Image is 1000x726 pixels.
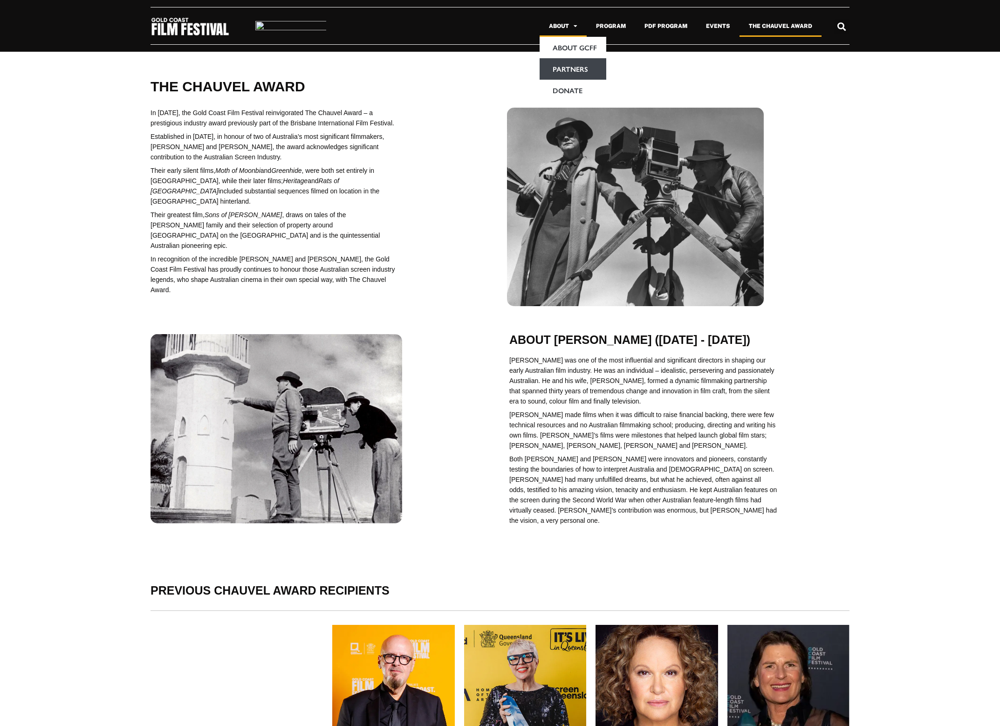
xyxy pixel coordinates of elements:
div: Search [834,19,849,34]
em: Rats of [GEOGRAPHIC_DATA] [151,177,339,195]
h2: About [PERSON_NAME] ([DATE] - [DATE]) [509,334,849,346]
em: Heritage [283,177,308,185]
h1: The chauvel award [151,80,849,94]
p: In recognition of the incredible [PERSON_NAME] and [PERSON_NAME], the Gold Coast Film Festival ha... [151,254,397,295]
p: [PERSON_NAME] was one of the most influential and significant directors in shaping our early Aust... [509,355,778,406]
a: Partners [540,58,606,80]
a: The Chauvel Award [740,15,822,37]
em: Greenhide [271,167,301,174]
p: Their early silent films, and , were both set entirely in [GEOGRAPHIC_DATA], while their later fi... [151,165,397,206]
nav: Menu [349,15,822,37]
a: Events [697,15,740,37]
p: Established in [DATE], in honour of two of Australia’s most significant filmmakers, [PERSON_NAME]... [151,131,397,162]
a: PDF Program [635,15,697,37]
a: Program [587,15,635,37]
em: Moth of Moonbi [215,167,260,174]
span: and included substantial sequences filmed on location in the [GEOGRAPHIC_DATA] hinterland. [151,177,379,205]
p: [PERSON_NAME] made films when it was difficult to raise financial backing, there were few technic... [509,410,778,451]
em: Sons of [PERSON_NAME] [205,211,282,219]
a: About GCFF [540,37,606,58]
a: Donate [540,80,606,101]
p: Their greatest film, , draws on tales of the [PERSON_NAME] family and their selection of property... [151,210,397,251]
h2: PREVIOUS CHAUVEL Award recipients [151,585,849,596]
p: Both [PERSON_NAME] and [PERSON_NAME] were innovators and pioneers, constantly testing the boundar... [509,454,778,526]
p: In [DATE], the Gold Coast Film Festival reinvigorated The Chauvel Award – a prestigious industry ... [151,108,397,128]
a: About [540,15,587,37]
